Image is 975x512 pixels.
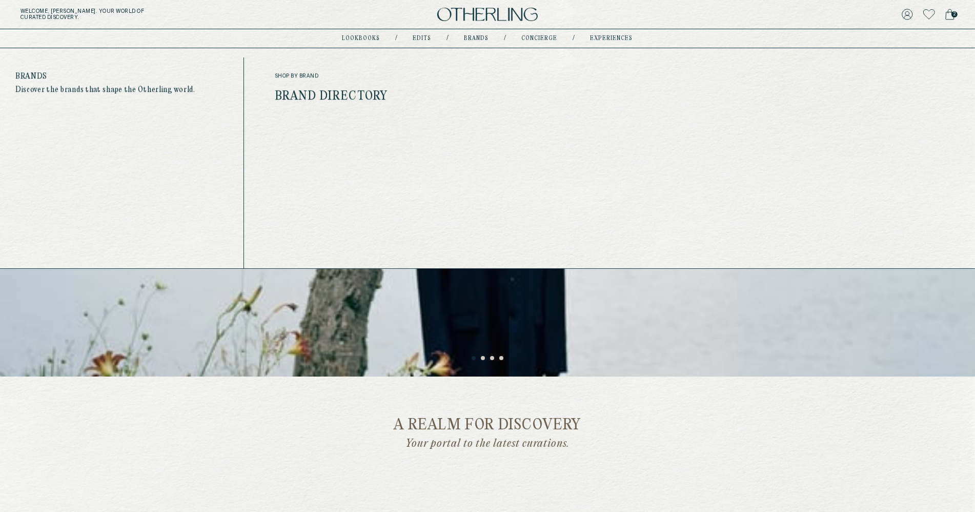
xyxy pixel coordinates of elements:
[447,34,449,43] div: /
[464,36,489,41] a: Brands
[591,36,633,41] a: experiences
[951,11,958,17] span: 2
[21,8,301,21] h5: Welcome, [PERSON_NAME] . Your world of curated discovery.
[352,437,623,450] p: Your portal to the latest curations.
[573,34,575,43] div: /
[15,73,228,80] h4: Brands
[342,36,380,41] a: lookbooks
[490,356,495,361] button: 3
[481,356,486,361] button: 2
[472,356,477,361] button: 1
[15,85,228,94] p: Discover the brands that shape the Otherling world.
[504,34,506,43] div: /
[396,34,398,43] div: /
[173,418,802,434] h2: a realm for discovery
[413,36,432,41] a: Edits
[275,73,503,79] span: shop by brand
[499,356,504,361] button: 4
[522,36,558,41] a: concierge
[275,90,388,103] a: Brand Directory
[945,7,954,22] a: 2
[437,8,538,22] img: logo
